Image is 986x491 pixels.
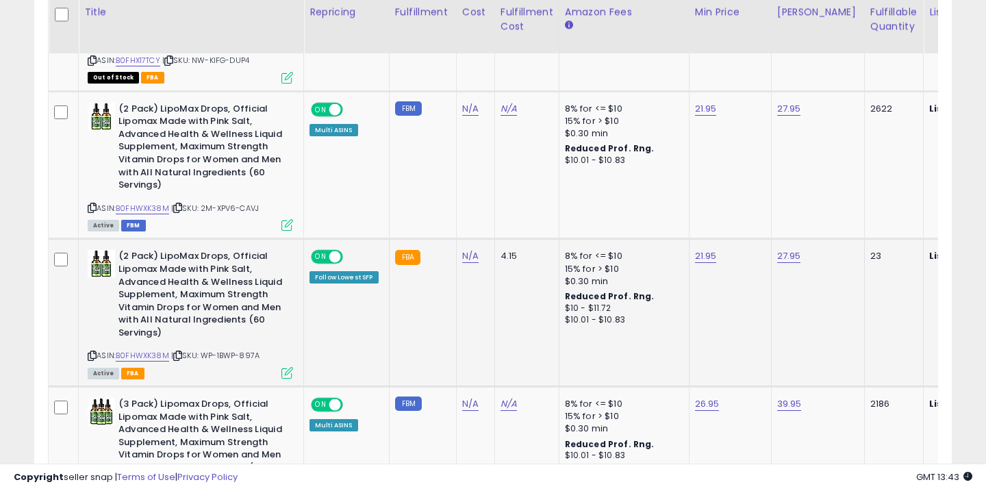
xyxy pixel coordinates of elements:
[312,399,329,411] span: ON
[777,249,801,263] a: 27.95
[565,127,679,140] div: $0.30 min
[695,397,720,411] a: 26.95
[565,290,655,302] b: Reduced Prof. Rng.
[171,350,260,361] span: | SKU: WP-1BWP-897A
[118,250,285,342] b: (2 Pack) LipoMax Drops, Official Lipomax Made with Pink Salt, Advanced Health & Wellness Liquid S...
[395,396,422,411] small: FBM
[777,397,802,411] a: 39.95
[395,5,451,19] div: Fulfillment
[117,470,175,483] a: Terms of Use
[309,419,358,431] div: Multi ASINS
[501,102,517,116] a: N/A
[118,398,285,490] b: (3 Pack) Lipomax Drops, Official Lipomax Made with Pink Salt, Advanced Health & Wellness Liquid S...
[88,398,115,425] img: 41uuJDB9YxL._SL40_.jpg
[88,103,115,130] img: 41sIZ-V6quL._SL40_.jpg
[565,410,679,423] div: 15% for > $10
[565,438,655,450] b: Reduced Prof. Rng.
[565,303,679,314] div: $10 - $11.72
[695,249,717,263] a: 21.95
[88,103,293,230] div: ASIN:
[88,72,139,84] span: All listings that are currently out of stock and unavailable for purchase on Amazon
[565,103,679,115] div: 8% for <= $10
[84,5,298,19] div: Title
[565,115,679,127] div: 15% for > $10
[171,203,259,214] span: | SKU: 2M-XPV6-CAVJ
[462,102,479,116] a: N/A
[501,5,553,34] div: Fulfillment Cost
[88,250,293,377] div: ASIN:
[116,203,169,214] a: B0FHWXK38M
[177,470,238,483] a: Privacy Policy
[88,250,115,277] img: 41sIZ-V6quL._SL40_.jpg
[565,263,679,275] div: 15% for > $10
[565,423,679,435] div: $0.30 min
[462,397,479,411] a: N/A
[88,368,119,379] span: All listings currently available for purchase on Amazon
[341,251,363,263] span: OFF
[141,72,164,84] span: FBA
[116,350,169,362] a: B0FHWXK38M
[309,5,383,19] div: Repricing
[565,19,573,32] small: Amazon Fees.
[565,5,683,19] div: Amazon Fees
[916,470,972,483] span: 2025-09-11 13:43 GMT
[565,155,679,166] div: $10.01 - $10.83
[312,251,329,263] span: ON
[121,220,146,231] span: FBM
[501,397,517,411] a: N/A
[162,55,249,66] span: | SKU: NW-KIFG-DUP4
[462,5,489,19] div: Cost
[88,220,119,231] span: All listings currently available for purchase on Amazon
[565,450,679,462] div: $10.01 - $10.83
[309,124,358,136] div: Multi ASINS
[695,5,766,19] div: Min Price
[312,103,329,115] span: ON
[116,55,160,66] a: B0FHX17TCY
[870,5,918,34] div: Fulfillable Quantity
[565,398,679,410] div: 8% for <= $10
[501,250,548,262] div: 4.15
[121,368,144,379] span: FBA
[777,5,859,19] div: [PERSON_NAME]
[565,275,679,288] div: $0.30 min
[462,249,479,263] a: N/A
[341,399,363,411] span: OFF
[395,101,422,116] small: FBM
[565,142,655,154] b: Reduced Prof. Rng.
[395,250,420,265] small: FBA
[118,103,285,195] b: (2 Pack) LipoMax Drops, Official Lipomax Made with Pink Salt, Advanced Health & Wellness Liquid S...
[341,103,363,115] span: OFF
[14,471,238,484] div: seller snap | |
[565,314,679,326] div: $10.01 - $10.83
[870,398,913,410] div: 2186
[695,102,717,116] a: 21.95
[309,271,379,284] div: Follow Lowest SFP
[777,102,801,116] a: 27.95
[870,250,913,262] div: 23
[14,470,64,483] strong: Copyright
[870,103,913,115] div: 2622
[565,250,679,262] div: 8% for <= $10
